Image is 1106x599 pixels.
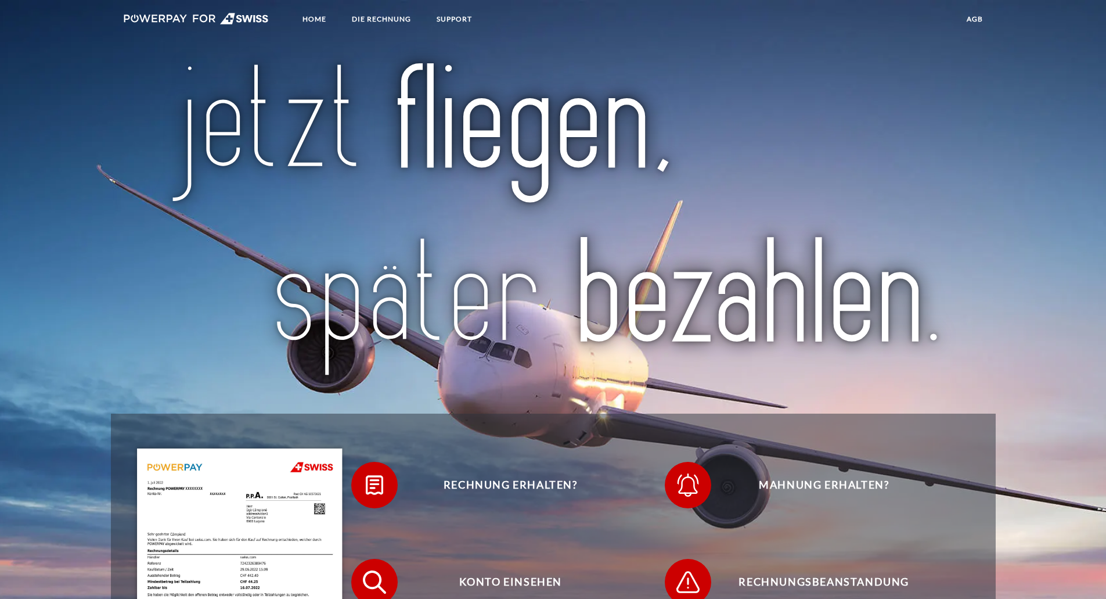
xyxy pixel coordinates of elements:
a: agb [957,9,993,30]
a: SUPPORT [427,9,482,30]
img: qb_bell.svg [673,471,702,500]
button: Rechnung erhalten? [351,462,653,508]
a: Home [293,9,336,30]
img: qb_warning.svg [673,568,702,597]
span: Mahnung erhalten? [682,462,966,508]
img: logo-swiss-white.svg [124,13,269,24]
button: Mahnung erhalten? [665,462,967,508]
img: title-swiss_de.svg [163,60,943,382]
img: qb_bill.svg [360,471,389,500]
img: qb_search.svg [360,568,389,597]
span: Rechnung erhalten? [368,462,653,508]
a: DIE RECHNUNG [342,9,421,30]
